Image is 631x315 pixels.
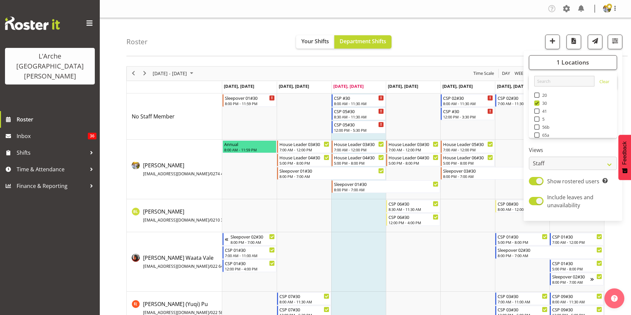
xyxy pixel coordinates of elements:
[334,141,384,147] div: House Leader 03#30
[301,38,329,45] span: Your Shifts
[622,141,628,165] span: Feedback
[12,51,88,81] div: L'Arche [GEOGRAPHIC_DATA][PERSON_NAME]
[552,233,602,240] div: CSP 01#30
[389,141,438,147] div: House Leader 03#30
[443,154,493,161] div: House Leader 06#30
[552,260,602,266] div: CSP 01#30
[498,306,548,313] div: CSP 03#30
[334,154,384,161] div: House Leader 04#30
[5,17,60,30] img: Rosterit website logo
[334,94,384,101] div: CSP #30
[223,140,276,153] div: Aizza Garduque"s event - Annual Begin From Monday, September 29, 2025 at 8:00:00 AM GMT+13:00 End...
[498,299,548,304] div: 7:00 AM - 11:00 AM
[443,108,493,114] div: CSP #30
[552,306,602,313] div: CSP 09#30
[495,233,549,245] div: Cherri Waata Vale"s event - CSP 01#30 Begin From Saturday, October 4, 2025 at 5:00:00 PM GMT+13:0...
[552,239,602,245] div: 7:00 AM - 12:00 PM
[389,160,438,166] div: 5:00 PM - 8:00 PM
[386,154,440,166] div: Aizza Garduque"s event - House Leader 04#30 Begin From Thursday, October 2, 2025 at 5:00:00 PM GM...
[332,121,386,133] div: No Staff Member"s event - CSP 05#30 Begin From Wednesday, October 1, 2025 at 12:00:00 PM GMT+13:0...
[143,208,236,223] span: [PERSON_NAME]
[443,94,493,101] div: CSP 02#30
[389,214,438,220] div: CSP 06#30
[501,69,511,78] span: Day
[334,160,384,166] div: 5:00 PM - 8:00 PM
[441,94,495,107] div: No Staff Member"s event - CSP 02#30 Begin From Friday, October 3, 2025 at 8:00:00 AM GMT+13:00 En...
[277,154,331,166] div: Aizza Garduque"s event - House Leader 04#30 Begin From Tuesday, September 30, 2025 at 5:00:00 PM ...
[17,131,88,141] span: Inbox
[140,69,149,78] button: Next
[277,167,386,180] div: Aizza Garduque"s event - Sleepover 01#30 Begin From Tuesday, September 30, 2025 at 8:00:00 PM GMT...
[279,147,329,152] div: 7:00 AM - 12:00 PM
[552,279,590,285] div: 8:00 PM - 7:00 AM
[126,38,148,46] h4: Roster
[152,69,188,78] span: [DATE] - [DATE]
[211,217,236,223] span: 0210 345 781
[495,94,549,107] div: No Staff Member"s event - CSP 02#30 Begin From Saturday, October 4, 2025 at 7:00:00 AM GMT+13:00 ...
[611,295,618,302] img: help-xxl-2.png
[443,174,548,179] div: 8:00 PM - 7:00 AM
[534,76,594,86] input: Search
[17,164,86,174] span: Time & Attendance
[296,35,334,49] button: Your Shifts
[550,259,604,272] div: Cherri Waata Vale"s event - CSP 01#30 Begin From Sunday, October 5, 2025 at 5:00:00 PM GMT+13:00 ...
[389,207,438,212] div: 8:30 AM - 11:30 AM
[332,154,386,166] div: Aizza Garduque"s event - House Leader 04#30 Begin From Wednesday, October 1, 2025 at 5:00:00 PM G...
[386,140,440,153] div: Aizza Garduque"s event - House Leader 03#30 Begin From Thursday, October 2, 2025 at 7:00:00 AM GM...
[498,94,548,101] div: CSP 02#30
[231,239,275,245] div: 8:00 PM - 7:00 AM
[128,67,139,80] div: previous period
[498,239,548,245] div: 5:00 PM - 8:00 PM
[603,5,611,13] img: aizza-garduque4b89473dfc6c768e6a566f2329987521.png
[150,67,197,80] div: Sep 29 - Oct 05, 2025
[495,246,604,259] div: Cherri Waata Vale"s event - Sleepover 02#30 Begin From Saturday, October 4, 2025 at 8:00:00 PM GM...
[127,93,222,140] td: No Staff Member resource
[17,114,96,124] span: Roster
[443,167,548,174] div: Sleepover 03#30
[279,83,309,89] span: [DATE], [DATE]
[127,140,222,199] td: Aizza Garduque resource
[556,58,589,66] span: 1 Locations
[441,140,495,153] div: Aizza Garduque"s event - House Leader 05#30 Begin From Friday, October 3, 2025 at 7:00:00 AM GMT+...
[442,83,473,89] span: [DATE], [DATE]
[225,94,275,101] div: Sleepover 01#30
[209,217,211,223] span: /
[386,213,440,226] div: Benny Liew"s event - CSP 06#30 Begin From Thursday, October 2, 2025 at 12:00:00 PM GMT+13:00 Ends...
[225,246,275,253] div: CSP 01#30
[224,141,275,147] div: Annual
[547,178,599,185] span: Show rostered users
[545,35,560,49] button: Add a new shift
[334,121,384,128] div: CSP 05#30
[279,141,329,147] div: House Leader 03#30
[540,116,545,122] span: 5
[211,171,236,177] span: 0274 464 641
[334,147,384,152] div: 7:00 AM - 12:00 PM
[498,200,548,207] div: CSP 08#30
[279,154,329,161] div: House Leader 04#30
[334,108,384,114] div: CSP 05#30
[599,79,609,86] a: Clear
[152,69,196,78] button: October 2025
[334,114,384,119] div: 8:30 AM - 11:30 AM
[129,69,138,78] button: Previous
[498,101,548,106] div: 7:00 AM - 11:30 AM
[498,253,602,258] div: 8:00 PM - 7:00 AM
[514,69,527,78] button: Timeline Week
[143,263,209,269] span: [EMAIL_ADDRESS][DOMAIN_NAME]
[224,83,254,89] span: [DATE], [DATE]
[386,200,440,213] div: Benny Liew"s event - CSP 06#30 Begin From Thursday, October 2, 2025 at 8:30:00 AM GMT+13:00 Ends ...
[389,147,438,152] div: 7:00 AM - 12:00 PM
[334,187,438,192] div: 8:00 PM - 7:00 AM
[223,246,276,259] div: Cherri Waata Vale"s event - CSP 01#30 Begin From Monday, September 29, 2025 at 7:00:00 AM GMT+13:...
[552,273,590,280] div: Sleepover 02#30
[143,171,209,177] span: [EMAIL_ADDRESS][DOMAIN_NAME]
[211,263,236,269] span: 022 643 1502
[495,200,549,213] div: Benny Liew"s event - CSP 08#30 Begin From Saturday, October 4, 2025 at 8:00:00 AM GMT+13:00 Ends ...
[388,83,418,89] span: [DATE], [DATE]
[223,94,276,107] div: No Staff Member"s event - Sleepover 01#30 Begin From Monday, September 29, 2025 at 8:00:00 PM GMT...
[540,132,550,138] span: 65a
[279,299,329,304] div: 8:00 AM - 11:30 AM
[143,217,209,223] span: [EMAIL_ADDRESS][DOMAIN_NAME]
[277,292,331,305] div: Estelle (Yuqi) Pu"s event - CSP 07#30 Begin From Tuesday, September 30, 2025 at 8:00:00 AM GMT+13...
[473,69,495,78] span: Time Scale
